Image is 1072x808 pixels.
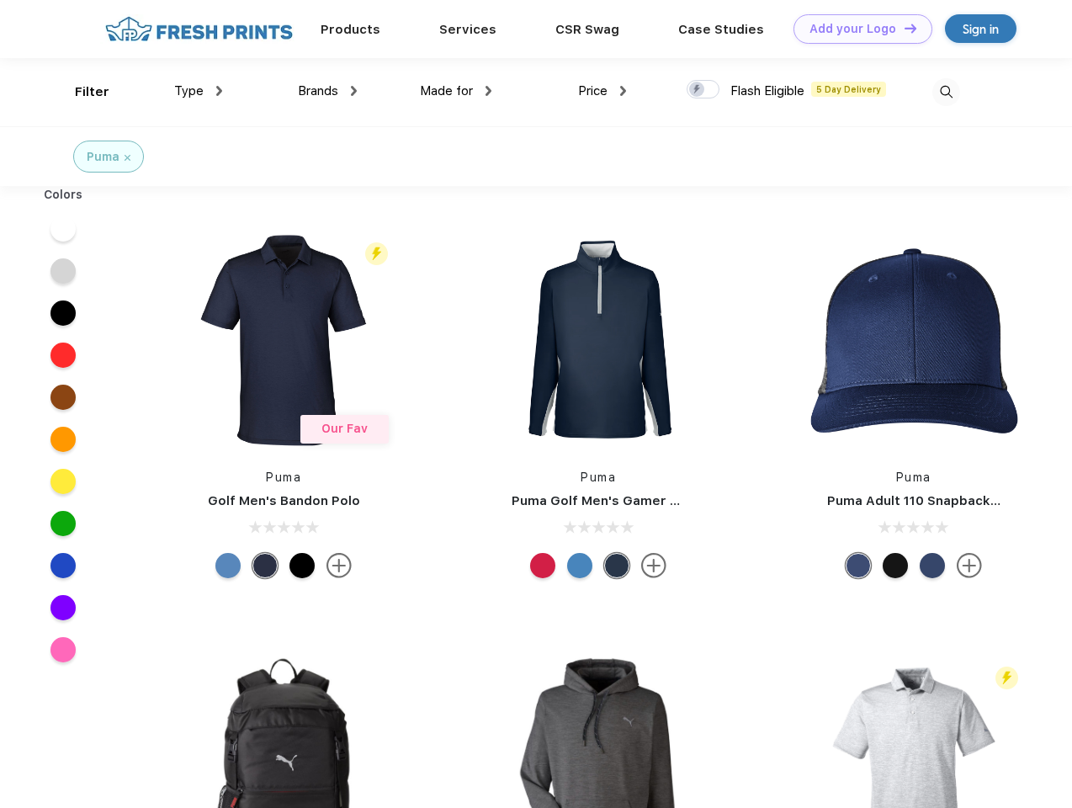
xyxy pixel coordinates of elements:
[809,22,896,36] div: Add your Logo
[641,553,666,578] img: more.svg
[208,493,360,508] a: Golf Men's Bandon Polo
[439,22,496,37] a: Services
[932,78,960,106] img: desktop_search.svg
[298,83,338,98] span: Brands
[811,82,886,97] span: 5 Day Delivery
[172,228,395,452] img: func=resize&h=266
[920,553,945,578] div: Peacoat with Qut Shd
[174,83,204,98] span: Type
[351,86,357,96] img: dropdown.png
[420,83,473,98] span: Made for
[266,470,301,484] a: Puma
[995,667,1018,689] img: flash_active_toggle.svg
[252,553,278,578] div: Navy Blazer
[620,86,626,96] img: dropdown.png
[87,148,119,166] div: Puma
[321,422,368,435] span: Our Fav
[963,19,999,39] div: Sign in
[555,22,619,37] a: CSR Swag
[581,470,616,484] a: Puma
[578,83,608,98] span: Price
[512,493,777,508] a: Puma Golf Men's Gamer Golf Quarter-Zip
[905,24,916,33] img: DT
[846,553,871,578] div: Peacoat Qut Shd
[289,553,315,578] div: Puma Black
[567,553,592,578] div: Bright Cobalt
[100,14,298,44] img: fo%20logo%202.webp
[957,553,982,578] img: more.svg
[530,553,555,578] div: Ski Patrol
[365,242,388,265] img: flash_active_toggle.svg
[125,155,130,161] img: filter_cancel.svg
[486,86,491,96] img: dropdown.png
[31,186,96,204] div: Colors
[216,86,222,96] img: dropdown.png
[486,228,710,452] img: func=resize&h=266
[896,470,931,484] a: Puma
[730,83,804,98] span: Flash Eligible
[945,14,1016,43] a: Sign in
[75,82,109,102] div: Filter
[802,228,1026,452] img: func=resize&h=266
[883,553,908,578] div: Pma Blk with Pma Blk
[321,22,380,37] a: Products
[326,553,352,578] img: more.svg
[604,553,629,578] div: Navy Blazer
[215,553,241,578] div: Lake Blue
